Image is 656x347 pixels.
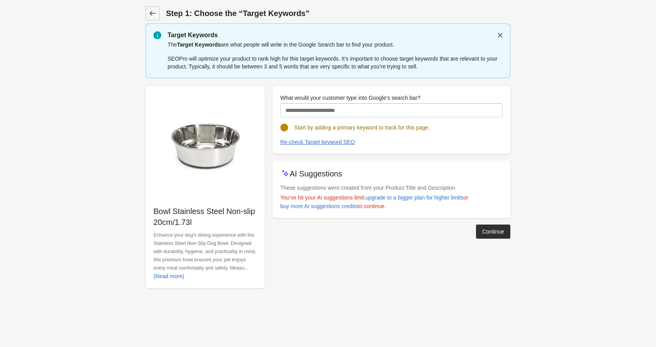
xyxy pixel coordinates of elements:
h1: Step 1: Choose the “Target Keywords” [166,8,510,19]
p: Bowl Stainless Steel Non-slip 20cm/1.73l [153,206,257,228]
a: upgrade to a bigger plan for higher limits [362,191,467,205]
a: buy more AI suggestions credits [277,199,361,213]
div: upgrade to a bigger plan for higher limits [365,194,463,201]
span: Enhance your dog's dining experience with the Stainless Steel Non-Slip Dog Bowl. Designed with du... [153,232,256,279]
span: The are what people will write in the Google Search bar to find your product. [168,41,394,48]
span: Target Keywords [177,41,221,48]
p: AI Suggestions [290,168,342,179]
span: SEOPro will optimize your product to rank high for this target keywords. It’s important to choose... [168,56,497,70]
img: 0612_Camon.webp [153,94,257,198]
button: Continue [476,225,510,239]
div: Re-check Target keyword SEO [280,139,355,145]
button: Re-check Target keyword SEO [277,135,358,149]
label: What would your customer type into Google's search bar? [280,94,421,102]
div: (Read more) [153,273,184,279]
div: Continue [482,228,504,235]
button: (Read more) [150,269,187,283]
span: These suggestions were created from your Product Title and Description. [280,185,457,191]
p: Target Keywords [168,31,503,40]
span: You've hit your AI suggestions limit. or to continue. [280,194,469,209]
span: Start by adding a primary keyword to track for this page. [294,124,430,131]
div: buy more AI suggestions credits [280,203,358,209]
